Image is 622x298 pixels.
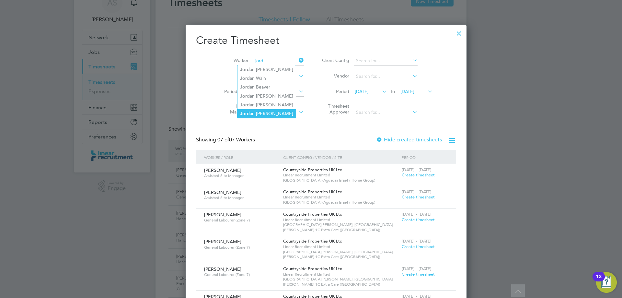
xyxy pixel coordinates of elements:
li: an [PERSON_NAME] [237,101,296,109]
span: [DATE] - [DATE] [402,167,432,173]
span: [GEOGRAPHIC_DATA] (Agusdas Israel / Home Group) [283,200,398,205]
label: Hide created timesheets [376,137,442,143]
div: 13 [596,277,602,285]
b: Jord [240,93,250,99]
span: Linear Recruitment Limited [283,244,398,249]
span: Create timesheet [402,172,435,178]
span: [DATE] - [DATE] [402,238,432,244]
input: Search for... [354,72,418,81]
span: To [388,87,397,96]
b: Jord [240,67,250,72]
span: Create timesheet [402,217,435,222]
span: General Labourer (Zone 7) [204,245,278,250]
span: 07 Workers [217,137,255,143]
div: Worker / Role [202,150,282,165]
span: Countryside Properties UK Ltd [283,167,342,173]
li: an [PERSON_NAME] [237,109,296,118]
span: [GEOGRAPHIC_DATA][PERSON_NAME], [GEOGRAPHIC_DATA][PERSON_NAME] 1C Extra Care ([GEOGRAPHIC_DATA]) [283,277,398,287]
span: [PERSON_NAME] [204,189,241,195]
div: Period [400,150,450,165]
input: Search for... [354,108,418,117]
b: Jord [240,102,250,108]
span: [GEOGRAPHIC_DATA][PERSON_NAME], [GEOGRAPHIC_DATA][PERSON_NAME] 1C Extra Care ([GEOGRAPHIC_DATA]) [283,249,398,259]
span: [DATE] - [DATE] [402,189,432,195]
label: Client Config [320,57,349,63]
label: Vendor [320,73,349,79]
span: Linear Recruitment Limited [283,173,398,178]
span: Create timesheet [402,244,435,249]
span: [PERSON_NAME] [204,266,241,272]
label: Period Type [219,89,248,94]
span: [DATE] - [DATE] [402,266,432,271]
span: [GEOGRAPHIC_DATA][PERSON_NAME], [GEOGRAPHIC_DATA][PERSON_NAME] 1C Extra Care ([GEOGRAPHIC_DATA]) [283,222,398,232]
span: [PERSON_NAME] [204,239,241,244]
li: an Wain [237,74,296,83]
span: Countryside Properties UK Ltd [283,211,342,217]
span: Assistant Site Manager [204,195,278,200]
span: Countryside Properties UK Ltd [283,266,342,271]
h2: Create Timesheet [196,34,456,47]
label: Period [320,89,349,94]
li: an [PERSON_NAME] [237,92,296,101]
span: [DATE] [400,89,414,94]
label: Site [219,73,248,79]
button: Open Resource Center, 13 new notifications [596,272,617,293]
span: [GEOGRAPHIC_DATA] (Agusdas Israel / Home Group) [283,178,398,183]
b: Jord [240,84,250,90]
div: Showing [196,137,256,143]
label: Hiring Manager [219,103,248,115]
li: an [PERSON_NAME] [237,65,296,74]
div: Client Config / Vendor / Site [282,150,400,165]
span: [PERSON_NAME] [204,212,241,218]
span: [PERSON_NAME] [204,167,241,173]
span: Linear Recruitment Limited [283,195,398,200]
span: Linear Recruitment Limited [283,272,398,277]
span: 07 of [217,137,229,143]
span: Create timesheet [402,194,435,200]
span: Countryside Properties UK Ltd [283,238,342,244]
span: [DATE] [355,89,369,94]
b: Jord [240,111,250,116]
input: Search for... [354,56,418,66]
span: General Labourer (Zone 7) [204,272,278,277]
label: Worker [219,57,248,63]
label: Timesheet Approver [320,103,349,115]
span: Create timesheet [402,271,435,277]
span: Assistant Site Manager [204,173,278,178]
li: an Beaver [237,83,296,91]
input: Search for... [253,56,304,66]
span: General Labourer (Zone 7) [204,218,278,223]
span: Linear Recruitment Limited [283,217,398,222]
span: [DATE] - [DATE] [402,211,432,217]
b: Jord [240,76,250,81]
span: Countryside Properties UK Ltd [283,189,342,195]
